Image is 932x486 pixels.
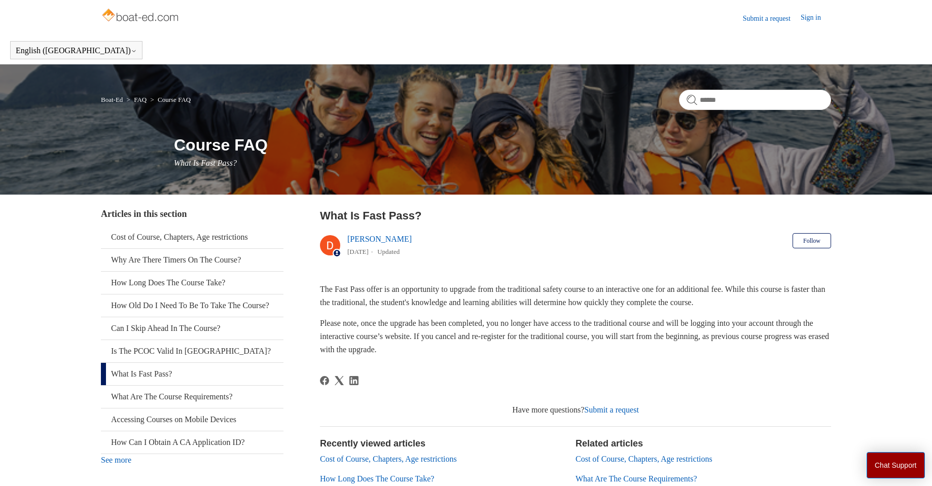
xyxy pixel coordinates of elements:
[174,133,831,157] h1: Course FAQ
[576,455,712,463] a: Cost of Course, Chapters, Age restrictions
[148,96,191,103] li: Course FAQ
[101,317,283,340] a: Can I Skip Ahead In The Course?
[320,376,329,385] svg: Share this page on Facebook
[320,285,825,307] span: The Fast Pass offer is an opportunity to upgrade from the traditional safety course to an interac...
[101,209,187,219] span: Articles in this section
[793,233,831,248] button: Follow Article
[101,249,283,271] a: Why Are There Timers On The Course?
[335,376,344,385] svg: Share this page on X Corp
[101,6,182,26] img: Boat-Ed Help Center home page
[320,207,831,224] h2: What Is Fast Pass?
[101,456,131,464] a: See more
[584,405,639,414] a: Submit a request
[320,319,829,353] span: Please note, once the upgrade has been completed, you no longer have access to the traditional co...
[101,272,283,294] a: How Long Does The Course Take?
[101,96,125,103] li: Boat-Ed
[347,235,412,243] a: [PERSON_NAME]
[101,431,283,454] a: How Can I Obtain A CA Application ID?
[158,96,191,103] a: Course FAQ
[743,13,801,24] a: Submit a request
[576,474,697,483] a: What Are The Course Requirements?
[320,437,565,451] h2: Recently viewed articles
[320,474,434,483] a: How Long Does The Course Take?
[320,376,329,385] a: Facebook
[101,408,283,431] a: Accessing Courses on Mobile Devices
[347,248,369,255] time: 03/21/2024, 08:25
[801,12,831,24] a: Sign in
[349,376,359,385] a: LinkedIn
[867,452,925,478] button: Chat Support
[174,159,237,167] span: What Is Fast Pass?
[101,386,283,408] a: What Are The Course Requirements?
[101,363,283,385] a: What Is Fast Pass?
[349,376,359,385] svg: Share this page on LinkedIn
[101,226,283,248] a: Cost of Course, Chapters, Age restrictions
[101,96,123,103] a: Boat-Ed
[16,46,137,55] button: English ([GEOGRAPHIC_DATA])
[134,96,147,103] a: FAQ
[101,340,283,362] a: Is The PCOC Valid In [GEOGRAPHIC_DATA]?
[125,96,149,103] li: FAQ
[377,248,400,255] li: Updated
[101,294,283,317] a: How Old Do I Need To Be To Take The Course?
[576,437,831,451] h2: Related articles
[320,404,831,416] div: Have more questions?
[679,90,831,110] input: Search
[320,455,457,463] a: Cost of Course, Chapters, Age restrictions
[335,376,344,385] a: X Corp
